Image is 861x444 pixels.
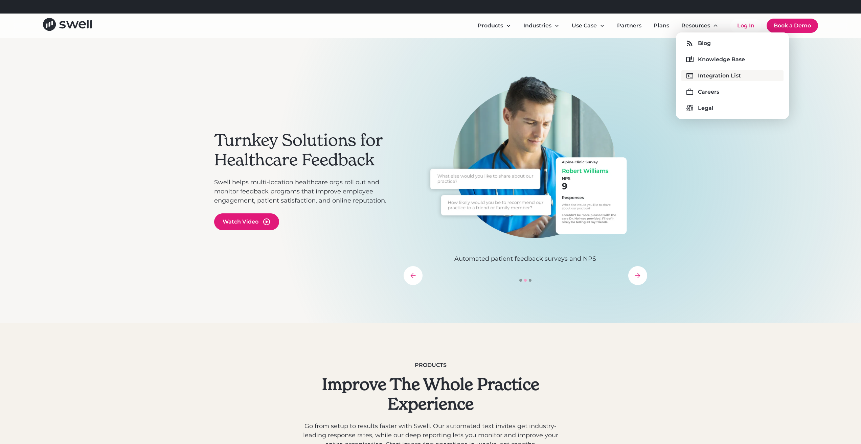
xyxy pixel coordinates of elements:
[223,218,258,226] div: Watch Video
[698,55,745,64] div: Knowledge Base
[698,88,719,96] div: Careers
[730,19,761,32] a: Log In
[214,131,397,169] h2: Turnkey Solutions for Healthcare Feedback
[628,266,647,285] div: next slide
[767,19,818,33] a: Book a Demo
[676,32,789,119] nav: Resources
[681,38,784,49] a: Blog
[648,19,675,32] a: Plans
[698,104,713,112] div: Legal
[681,87,784,97] a: Careers
[214,178,397,205] p: Swell helps multi-location healthcare orgs roll out and monitor feedback programs that improve em...
[518,19,565,32] div: Industries
[572,22,597,30] div: Use Case
[404,254,647,263] p: Automated patient feedback surveys and NPS
[43,18,92,33] a: home
[745,371,861,444] iframe: Chat Widget
[681,103,784,114] a: Legal
[519,279,522,282] div: Show slide 1 of 3
[681,54,784,65] a: Knowledge Base
[612,19,647,32] a: Partners
[524,279,527,282] div: Show slide 2 of 3
[214,213,279,230] a: open lightbox
[472,19,517,32] div: Products
[681,22,710,30] div: Resources
[523,22,551,30] div: Industries
[676,19,724,32] div: Resources
[681,70,784,81] a: Integration List
[566,19,610,32] div: Use Case
[404,76,647,263] div: 2 of 3
[529,279,531,282] div: Show slide 3 of 3
[698,72,741,80] div: Integration List
[404,266,423,285] div: previous slide
[301,375,561,414] h2: Improve The Whole Practice Experience
[698,39,711,47] div: Blog
[301,361,561,369] div: Products
[478,22,503,30] div: Products
[404,76,647,285] div: carousel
